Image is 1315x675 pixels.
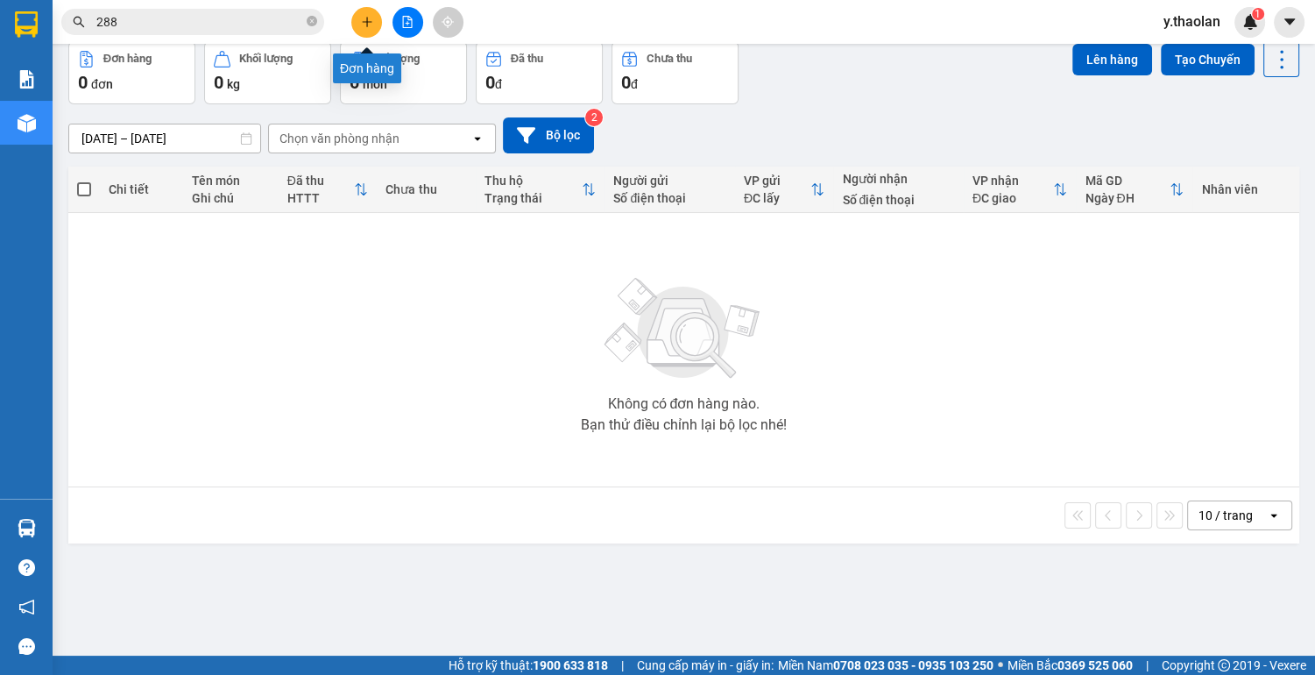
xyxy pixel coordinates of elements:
[1282,14,1297,30] span: caret-down
[647,53,692,65] div: Chưa thu
[433,7,463,38] button: aim
[15,11,38,38] img: logo-vxr
[239,53,293,65] div: Khối lượng
[307,14,317,31] span: close-circle
[204,41,331,104] button: Khối lượng0kg
[1007,656,1133,675] span: Miền Bắc
[340,41,467,104] button: Số lượng0món
[484,191,582,205] div: Trạng thái
[612,41,739,104] button: Chưa thu0đ
[18,559,35,576] span: question-circle
[972,174,1054,188] div: VP nhận
[1149,11,1234,32] span: y.thaolan
[78,72,88,93] span: 0
[833,658,993,672] strong: 0708 023 035 - 0935 103 250
[351,7,382,38] button: plus
[744,191,811,205] div: ĐC lấy
[581,418,787,432] div: Bạn thử điều chỉnh lại bộ lọc nhé!
[503,117,594,153] button: Bộ lọc
[1057,658,1133,672] strong: 0369 525 060
[363,77,387,91] span: món
[1274,7,1304,38] button: caret-down
[449,656,608,675] span: Hỗ trợ kỹ thuật:
[1218,659,1230,671] span: copyright
[621,72,631,93] span: 0
[637,656,774,675] span: Cung cấp máy in - giấy in:
[109,182,174,196] div: Chi tiết
[842,172,954,186] div: Người nhận
[392,7,423,38] button: file-add
[1255,8,1261,20] span: 1
[1201,182,1290,196] div: Nhân viên
[476,41,603,104] button: Đã thu0đ
[287,174,355,188] div: Đã thu
[511,53,543,65] div: Đã thu
[1085,174,1170,188] div: Mã GD
[214,72,223,93] span: 0
[484,174,582,188] div: Thu hộ
[1085,191,1170,205] div: Ngày ĐH
[18,70,36,89] img: solution-icon
[495,77,502,91] span: đ
[68,41,195,104] button: Đơn hàng0đơn
[69,124,260,153] input: Select a date range.
[1161,44,1255,75] button: Tạo Chuyến
[442,16,454,28] span: aim
[1252,8,1264,20] sup: 1
[485,72,495,93] span: 0
[613,191,725,205] div: Số điện thoại
[192,191,269,205] div: Ghi chú
[972,191,1054,205] div: ĐC giao
[1076,167,1192,213] th: Toggle SortBy
[621,656,624,675] span: |
[401,16,414,28] span: file-add
[998,662,1003,669] span: ⚪️
[613,174,725,188] div: Người gửi
[18,638,35,655] span: message
[778,656,993,675] span: Miền Nam
[279,167,378,213] th: Toggle SortBy
[103,53,152,65] div: Đơn hàng
[476,167,604,213] th: Toggle SortBy
[361,16,373,28] span: plus
[470,131,484,146] svg: open
[842,193,954,207] div: Số điện thoại
[596,267,771,390] img: svg+xml;base64,PHN2ZyBjbGFzcz0ibGlzdC1wbHVnX19zdmciIHhtbG5zPSJodHRwOi8vd3d3LnczLm9yZy8yMDAwL3N2Zy...
[1242,14,1258,30] img: icon-new-feature
[287,191,355,205] div: HTTT
[91,77,113,91] span: đơn
[73,16,85,28] span: search
[533,658,608,672] strong: 1900 633 818
[18,519,36,537] img: warehouse-icon
[18,114,36,132] img: warehouse-icon
[333,53,401,83] div: Đơn hàng
[350,72,359,93] span: 0
[607,397,760,411] div: Không có đơn hàng nào.
[585,109,603,126] sup: 2
[192,174,269,188] div: Tên món
[631,77,638,91] span: đ
[227,77,240,91] span: kg
[1198,507,1253,524] div: 10 / trang
[1267,508,1281,522] svg: open
[964,167,1077,213] th: Toggle SortBy
[735,167,834,213] th: Toggle SortBy
[1072,44,1152,75] button: Lên hàng
[18,599,35,615] span: notification
[96,12,303,32] input: Tìm tên, số ĐT hoặc mã đơn
[1146,656,1149,675] span: |
[385,182,467,196] div: Chưa thu
[744,174,811,188] div: VP gửi
[307,16,317,26] span: close-circle
[279,130,399,147] div: Chọn văn phòng nhận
